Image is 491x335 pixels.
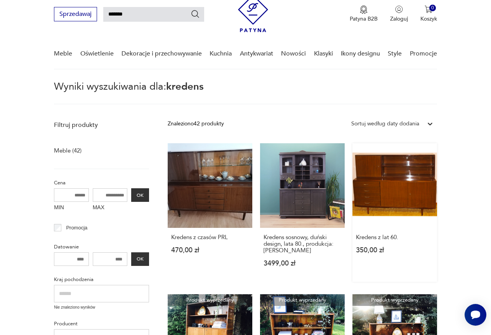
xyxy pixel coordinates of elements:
a: Sprzedawaj [54,12,97,17]
a: Kuchnia [210,39,232,69]
button: 0Koszyk [420,5,437,23]
img: Ikona koszyka [425,5,432,13]
a: Style [388,39,402,69]
label: MIN [54,202,89,214]
p: 470,00 zł [171,247,249,253]
img: Ikonka użytkownika [395,5,403,13]
p: Kraj pochodzenia [54,275,149,284]
img: Ikona medalu [360,5,368,14]
a: Kredens sosnowy, duński design, lata 80., produkcja: DaniaKredens sosnowy, duński design, lata 80... [260,143,345,282]
a: Antykwariat [240,39,273,69]
a: Dekoracje i przechowywanie [121,39,202,69]
a: Kredens z czasów PRLKredens z czasów PRL470,00 zł [168,143,252,282]
a: Meble (42) [54,145,82,156]
p: 3499,00 zł [264,260,341,267]
h3: Kredens sosnowy, duński design, lata 80., produkcja: [PERSON_NAME] [264,234,341,254]
h3: Kredens z lat 60. [356,234,434,241]
a: Meble [54,39,72,69]
button: Zaloguj [390,5,408,23]
div: 0 [429,5,436,11]
p: Patyna B2B [350,15,378,23]
p: Filtruj produkty [54,121,149,129]
p: Producent [54,319,149,328]
button: Patyna B2B [350,5,378,23]
p: Zaloguj [390,15,408,23]
button: Sprzedawaj [54,7,97,21]
a: Promocje [410,39,437,69]
div: Znaleziono 42 produkty [168,120,224,128]
a: Kredens z lat 60.Kredens z lat 60.350,00 zł [352,143,437,282]
h3: Kredens z czasów PRL [171,234,249,241]
button: Szukaj [191,9,200,19]
p: Promocja [66,224,87,232]
p: 350,00 zł [356,247,434,253]
a: Ikona medaluPatyna B2B [350,5,378,23]
p: Koszyk [420,15,437,23]
label: MAX [93,202,128,214]
p: Cena [54,179,149,187]
div: Sortuj według daty dodania [351,120,419,128]
p: Nie znaleziono wyników [54,304,149,311]
button: OK [131,188,149,202]
p: Wyniki wyszukiwania dla: [54,82,437,104]
a: Oświetlenie [80,39,114,69]
iframe: Smartsupp widget button [465,304,486,326]
a: Nowości [281,39,306,69]
button: OK [131,252,149,266]
a: Ikony designu [341,39,380,69]
p: Datowanie [54,243,149,251]
span: kredens [166,80,204,94]
a: Klasyki [314,39,333,69]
